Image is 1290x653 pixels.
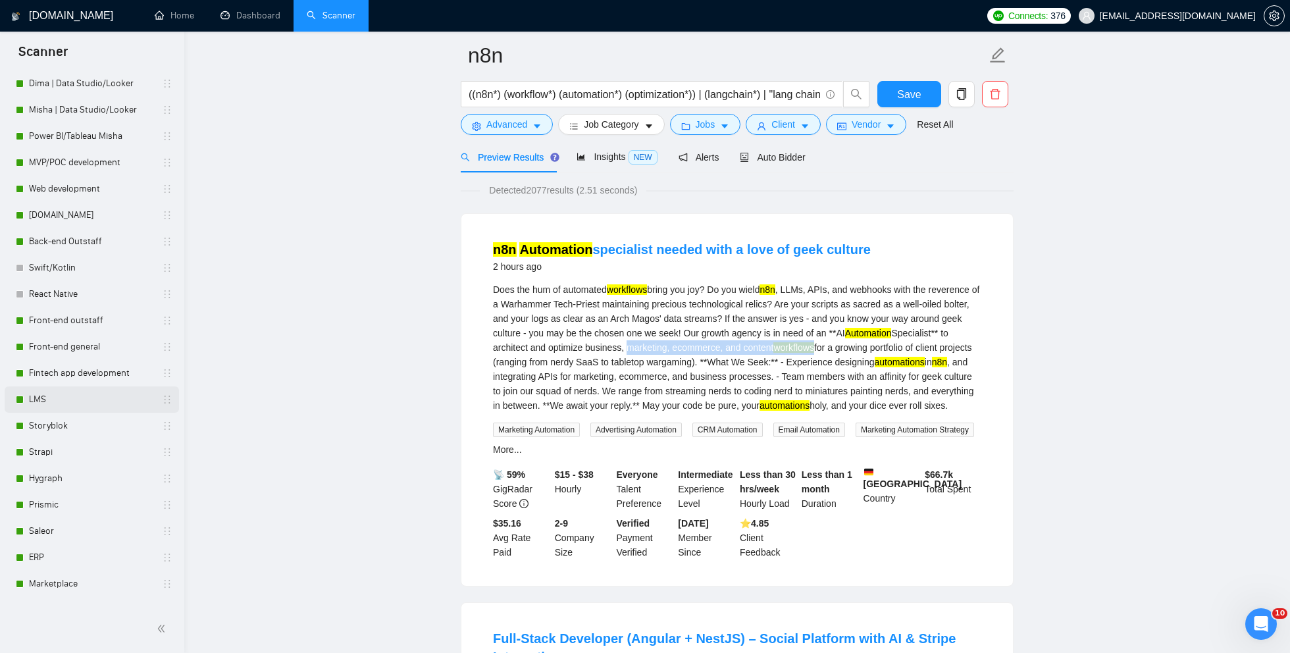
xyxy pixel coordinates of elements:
button: barsJob Categorycaret-down [558,114,664,135]
span: 376 [1050,9,1065,23]
a: searchScanner [307,10,355,21]
mark: n8n [493,242,517,257]
span: Alerts [679,152,719,163]
b: Verified [617,518,650,529]
a: MVP/POC development [29,149,154,176]
b: Less than 1 month [802,469,852,494]
b: Less than 30 hrs/week [740,469,796,494]
span: Vendor [852,117,881,132]
div: GigRadar Score [490,467,552,511]
a: Strapi [29,439,154,465]
button: search [843,81,869,107]
span: search [844,88,869,100]
span: edit [989,47,1006,64]
span: folder [681,121,690,131]
span: holder [162,552,172,563]
a: Fintech app development [29,360,154,386]
b: $15 - $38 [555,469,594,480]
mark: automations [875,357,925,367]
a: Web development [29,176,154,202]
a: More... [493,444,522,455]
input: Search Freelance Jobs... [469,86,820,103]
div: Payment Verified [614,516,676,560]
div: Duration [799,467,861,511]
a: Swift/Kotlin [29,255,154,281]
a: [DOMAIN_NAME] [29,202,154,228]
a: Marketplace [29,571,154,597]
span: NEW [629,150,658,165]
a: Dima | Data Studio/Looker [29,70,154,97]
span: holder [162,500,172,510]
div: Company Size [552,516,614,560]
b: [DATE] [678,518,708,529]
a: homeHome [155,10,194,21]
mark: Automation [845,328,892,338]
span: holder [162,473,172,484]
mark: workflows [773,342,813,353]
b: [GEOGRAPHIC_DATA] [864,467,962,489]
span: area-chart [577,152,586,161]
span: Scanner [8,42,78,70]
span: notification [679,153,688,162]
span: Client [771,117,795,132]
a: Front-end outstaff [29,307,154,334]
span: holder [162,394,172,405]
mark: n8n [932,357,947,367]
button: settingAdvancedcaret-down [461,114,553,135]
a: setting [1264,11,1285,21]
span: Job Category [584,117,638,132]
span: Jobs [696,117,715,132]
button: setting [1264,5,1285,26]
a: LMS [29,386,154,413]
span: Preview Results [461,152,555,163]
span: caret-down [720,121,729,131]
span: holder [162,210,172,221]
mark: automations [760,400,810,411]
input: Scanner name... [468,39,987,72]
span: setting [472,121,481,131]
button: copy [948,81,975,107]
mark: workflows [607,284,647,295]
a: dashboardDashboard [220,10,280,21]
span: holder [162,447,172,457]
span: robot [740,153,749,162]
span: holder [162,236,172,247]
div: Hourly [552,467,614,511]
span: Advertising Automation [590,423,682,437]
a: Payload [29,597,154,623]
b: $ 66.7k [925,469,953,480]
button: idcardVendorcaret-down [826,114,906,135]
div: Talent Preference [614,467,676,511]
mark: Automation [519,242,592,257]
div: Member Since [675,516,737,560]
span: holder [162,78,172,89]
span: Auto Bidder [740,152,805,163]
span: holder [162,579,172,589]
span: info-circle [826,90,835,99]
div: 2 hours ago [493,259,871,274]
span: holder [162,421,172,431]
span: Detected 2077 results (2.51 seconds) [480,183,646,197]
span: CRM Automation [692,423,763,437]
img: 🇩🇪 [864,467,873,477]
span: caret-down [532,121,542,131]
span: Insights [577,151,657,162]
div: Hourly Load [737,467,799,511]
span: Connects: [1008,9,1048,23]
button: userClientcaret-down [746,114,821,135]
a: Saleor [29,518,154,544]
mark: n8n [760,284,775,295]
span: setting [1264,11,1284,21]
b: Everyone [617,469,658,480]
a: ERP [29,544,154,571]
span: holder [162,368,172,379]
span: holder [162,131,172,142]
div: Does the hum of automated bring you joy? Do you wield , LLMs, APIs, and webhooks with the reveren... [493,282,981,413]
span: Marketing Automation [493,423,580,437]
button: folderJobscaret-down [670,114,741,135]
div: Client Feedback [737,516,799,560]
div: Avg Rate Paid [490,516,552,560]
span: delete [983,88,1008,100]
b: ⭐️ 4.85 [740,518,769,529]
div: Experience Level [675,467,737,511]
